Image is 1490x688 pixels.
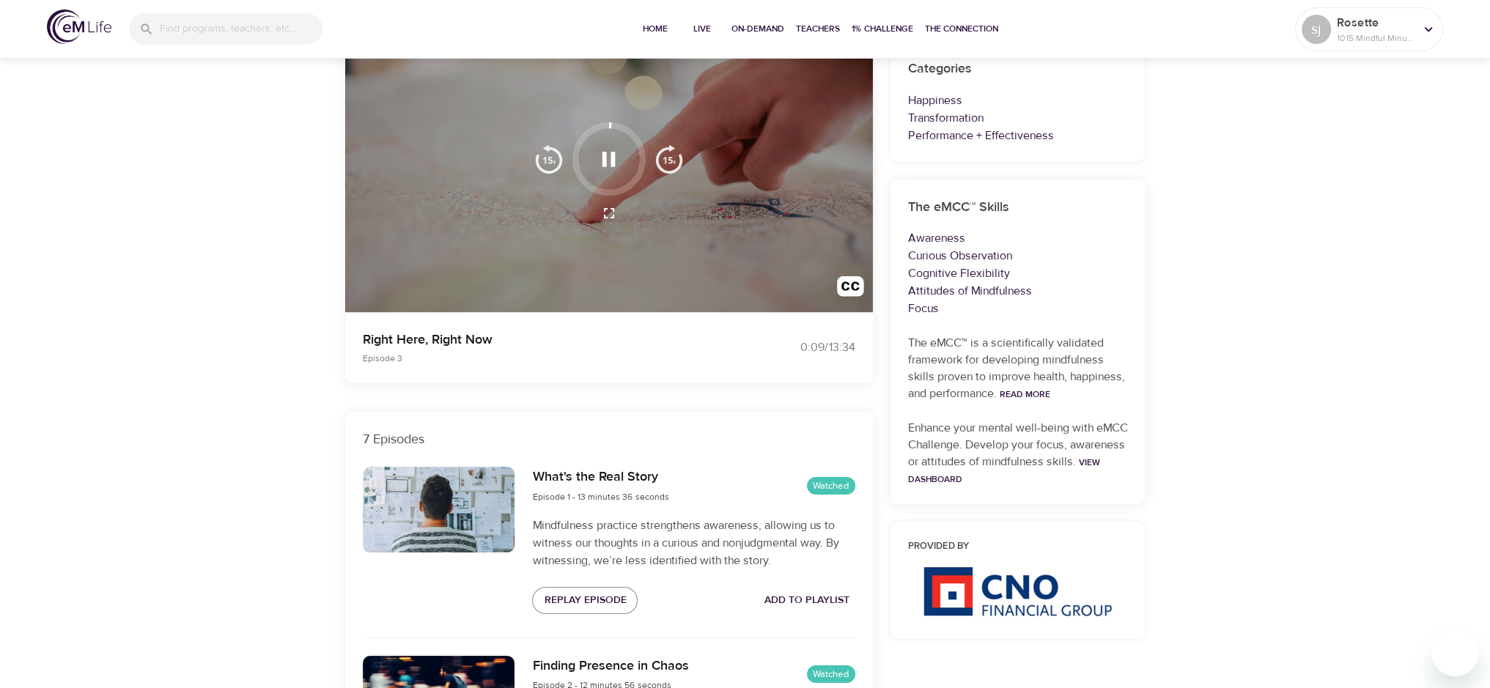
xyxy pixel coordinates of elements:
h6: Provided by [908,539,1128,555]
p: Awareness [908,229,1128,247]
span: Teachers [796,21,840,37]
h6: Categories [908,59,1128,80]
div: 0:09 / 13:34 [745,339,855,356]
p: Happiness [908,92,1128,109]
span: The Connection [925,21,998,37]
iframe: Button to launch messaging window [1431,629,1478,676]
img: 15s_prev.svg [534,144,564,174]
h6: Finding Presence in Chaos [532,656,688,677]
img: open_caption.svg [837,276,864,303]
span: Watched [807,479,855,493]
span: Episode 1 - 13 minutes 36 seconds [532,491,668,503]
span: Replay Episode [544,591,626,610]
p: Episode 3 [363,352,728,365]
h6: What's the Real Story [532,467,668,488]
p: Curious Observation [908,247,1128,265]
p: Performance + Effectiveness [908,127,1128,144]
button: Add to Playlist [759,587,855,614]
img: CNO%20logo.png [923,566,1112,616]
h6: The eMCC™ Skills [908,197,1128,218]
span: Add to Playlist [764,591,849,610]
p: Mindfulness practice strengthens awareness, allowing us to witness our thoughts in a curious and ... [532,517,855,569]
p: Enhance your mental well-being with eMCC Challenge. Develop your focus, awareness or attitudes of... [908,420,1128,487]
a: Read More [1000,388,1050,400]
button: Transcript/Closed Captions (c) [828,267,873,312]
span: Watched [807,667,855,681]
p: Right Here, Right Now [363,330,728,349]
p: Rosette [1337,14,1415,32]
p: Transformation [908,109,1128,127]
span: 1% Challenge [852,21,913,37]
span: On-Demand [731,21,784,37]
a: View Dashboard [908,456,1100,485]
img: logo [47,10,111,44]
div: sj [1302,15,1331,44]
p: Attitudes of Mindfulness [908,282,1128,300]
p: Focus [908,300,1128,317]
p: The eMCC™ is a scientifically validated framework for developing mindfulness skills proven to imp... [908,335,1128,402]
input: Find programs, teachers, etc... [160,13,322,45]
img: 15s_next.svg [654,144,684,174]
p: 7 Episodes [363,429,855,449]
span: Live [685,21,720,37]
p: 1015 Mindful Minutes [1337,32,1415,45]
p: Cognitive Flexibility [908,265,1128,282]
span: Home [638,21,673,37]
button: Replay Episode [532,587,638,614]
